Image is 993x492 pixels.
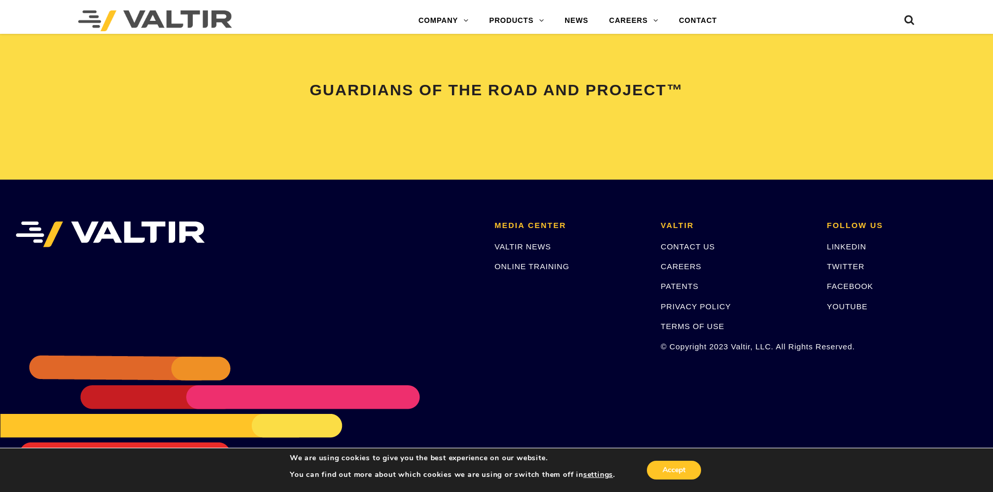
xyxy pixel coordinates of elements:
a: CAREERS [599,10,669,31]
h2: MEDIA CENTER [495,221,645,230]
span: GUARDIANS OF THE ROAD AND PROJECT™ [310,81,683,98]
a: TERMS OF USE [661,322,725,331]
a: COMPANY [408,10,479,31]
a: NEWS [554,10,598,31]
a: PATENTS [661,282,699,291]
h2: VALTIR [661,221,812,230]
a: CAREERS [661,262,702,271]
a: CONTACT [668,10,727,31]
img: VALTIR [16,221,205,247]
a: FACEBOOK [827,282,873,291]
a: CONTACT US [661,242,715,251]
h2: FOLLOW US [827,221,977,230]
a: LINKEDIN [827,242,866,251]
button: settings [583,470,613,480]
p: You can find out more about which cookies we are using or switch them off in . [290,470,615,480]
p: We are using cookies to give you the best experience on our website. [290,453,615,463]
a: TWITTER [827,262,864,271]
a: ONLINE TRAINING [495,262,569,271]
a: PRIVACY POLICY [661,302,731,311]
p: © Copyright 2023 Valtir, LLC. All Rights Reserved. [661,340,812,352]
a: YOUTUBE [827,302,867,311]
a: PRODUCTS [479,10,555,31]
button: Accept [647,461,701,480]
img: Valtir [78,10,232,31]
a: VALTIR NEWS [495,242,551,251]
